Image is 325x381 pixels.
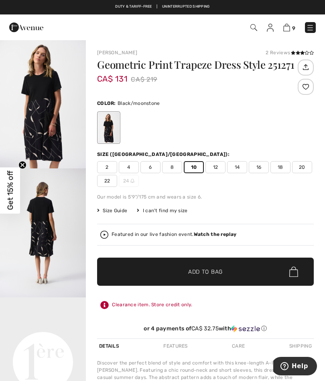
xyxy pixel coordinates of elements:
span: 14 [227,161,247,173]
div: Clearance item. Store credit only. [97,298,314,312]
div: or 4 payments ofCA$ 32.75withSezzle Click to learn more about Sezzle [97,325,314,335]
h1: Geometric Print Trapeze Dress Style 251271 [97,59,296,70]
div: Shipping [287,339,314,353]
span: Size Guide [97,207,127,214]
div: Details [97,339,121,353]
div: Care [230,339,247,353]
div: Black/moonstone [98,113,119,143]
a: [PERSON_NAME] [97,50,137,55]
span: Add to Bag [188,268,223,276]
div: 2 Reviews [266,49,314,56]
div: Featured in our live fashion event. [112,232,236,237]
span: Get 15% off [6,171,15,210]
span: Black/moonstone [118,100,160,106]
span: CA$ 32.75 [191,325,219,332]
span: CA$ 131 [97,66,128,84]
img: Search [250,24,257,31]
strong: Watch the replay [194,231,237,237]
span: 6 [140,161,160,173]
span: 2 [97,161,117,173]
img: Menu [306,24,314,32]
a: 9 [283,23,295,32]
img: Bag.svg [289,266,298,277]
div: I can't find my size [137,207,187,214]
div: Our model is 5'9"/175 cm and wears a size 6. [97,193,314,201]
span: 12 [205,161,225,173]
img: Share [299,60,312,74]
span: Color: [97,100,116,106]
span: 24 [119,175,139,187]
img: Sezzle [231,325,260,332]
img: My Info [267,24,274,32]
div: Features [161,339,189,353]
img: Shopping Bag [283,24,290,31]
iframe: Opens a widget where you can find more information [273,357,317,377]
span: CA$ 219 [131,74,157,86]
a: 1ère Avenue [9,23,43,31]
span: 10 [184,161,204,173]
span: 22 [97,175,117,187]
button: Add to Bag [97,258,314,286]
img: Watch the replay [100,231,108,239]
div: or 4 payments of with [97,325,314,332]
span: 9 [292,25,295,31]
img: ring-m.svg [130,179,134,183]
div: Size ([GEOGRAPHIC_DATA]/[GEOGRAPHIC_DATA]): [97,151,231,158]
span: 16 [249,161,269,173]
span: 20 [292,161,312,173]
img: 1ère Avenue [9,19,43,35]
span: 4 [119,161,139,173]
button: Close teaser [18,161,26,169]
span: 18 [270,161,290,173]
span: 8 [162,161,182,173]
